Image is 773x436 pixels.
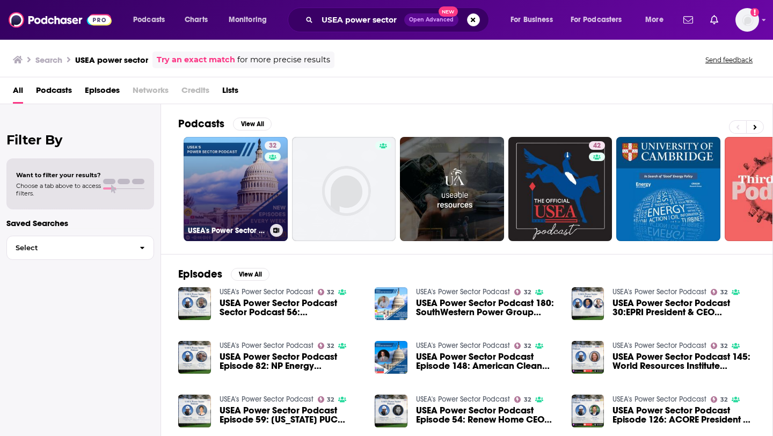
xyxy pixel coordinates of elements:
[269,141,276,151] span: 32
[416,299,559,317] span: USEA Power Sector Podcast 180: SouthWestern Power Group General Manager [PERSON_NAME]
[720,397,727,402] span: 32
[375,287,407,320] img: USEA Power Sector Podcast 180: SouthWestern Power Group General Manager David Getts
[572,395,604,427] img: USEA Power Sector Podcast Episode 126: ACORE President & CEO Ray Long
[237,54,330,66] span: for more precise results
[188,226,266,235] h3: USEA's Power Sector Podcast
[612,352,755,370] span: USEA Power Sector Podcast 145: World Resources Institute Director [PERSON_NAME]
[409,17,454,23] span: Open Advanced
[416,406,559,424] a: USEA Power Sector Podcast Episode 54: Renew Home CEO Ben Brown
[711,289,727,295] a: 32
[327,344,334,348] span: 32
[327,290,334,295] span: 32
[416,299,559,317] a: USEA Power Sector Podcast 180: SouthWestern Power Group General Manager David Getts
[6,132,154,148] h2: Filter By
[514,289,531,295] a: 32
[133,82,169,104] span: Networks
[416,352,559,370] span: USEA Power Sector Podcast Episode 148: American Clean Power Association CEO [PERSON_NAME]
[318,343,334,349] a: 32
[222,82,238,104] a: Lists
[571,12,622,27] span: For Podcasters
[612,406,755,424] a: USEA Power Sector Podcast Episode 126: ACORE President & CEO Ray Long
[612,287,706,296] a: USEA's Power Sector Podcast
[16,171,101,179] span: Want to filter your results?
[735,8,759,32] button: Show profile menu
[178,117,224,130] h2: Podcasts
[612,406,755,424] span: USEA Power Sector Podcast Episode 126: ACORE President & CEO [PERSON_NAME]
[375,341,407,374] img: USEA Power Sector Podcast Episode 148: American Clean Power Association CEO Jason Grumet
[711,396,727,403] a: 32
[178,287,211,320] img: USEA Power Sector Podcast Sector Podcast 56: UC Berkeley Economist Severin Borenstein
[572,341,604,374] img: USEA Power Sector Podcast 145: World Resources Institute Director Lori Bird
[416,341,510,350] a: USEA's Power Sector Podcast
[265,141,281,150] a: 32
[589,141,605,150] a: 42
[126,11,179,28] button: open menu
[638,11,677,28] button: open menu
[220,299,362,317] span: USEA Power Sector Podcast Sector Podcast 56: [GEOGRAPHIC_DATA] Economist [PERSON_NAME]
[220,299,362,317] a: USEA Power Sector Podcast Sector Podcast 56: UC Berkeley Economist Severin Borenstein
[6,236,154,260] button: Select
[612,299,755,317] span: USEA Power Sector Podcast 30:EPRI President & CEO [PERSON_NAME] & USEA President & CEO [PERSON_NAME]
[612,352,755,370] a: USEA Power Sector Podcast 145: World Resources Institute Director Lori Bird
[612,299,755,317] a: USEA Power Sector Podcast 30:EPRI President & CEO Arshad Mansoor & USEA President & CEO Mark Menezes
[75,55,148,65] h3: USEA power sector
[35,55,62,65] h3: Search
[233,118,272,130] button: View All
[503,11,566,28] button: open menu
[439,6,458,17] span: New
[133,12,165,27] span: Podcasts
[524,397,531,402] span: 32
[416,352,559,370] a: USEA Power Sector Podcast Episode 148: American Clean Power Association CEO Jason Grumet
[720,290,727,295] span: 32
[13,82,23,104] a: All
[36,82,72,104] a: Podcasts
[702,55,756,64] button: Send feedback
[404,13,458,26] button: Open AdvancedNew
[16,182,101,197] span: Choose a tab above to access filters.
[720,344,727,348] span: 32
[750,8,759,17] svg: Add a profile image
[85,82,120,104] a: Episodes
[6,218,154,228] p: Saved Searches
[157,54,235,66] a: Try an exact match
[416,395,510,404] a: USEA's Power Sector Podcast
[508,137,612,241] a: 42
[7,244,131,251] span: Select
[231,268,269,281] button: View All
[220,406,362,424] a: USEA Power Sector Podcast Episode 59: Oregon PUC Commissioner Letha Tawney
[416,287,510,296] a: USEA's Power Sector Podcast
[220,341,313,350] a: USEA's Power Sector Podcast
[221,11,281,28] button: open menu
[735,8,759,32] span: Logged in as elliesachs09
[178,267,269,281] a: EpisodesView All
[706,11,723,29] a: Show notifications dropdown
[711,343,727,349] a: 32
[298,8,499,32] div: Search podcasts, credits, & more...
[178,267,222,281] h2: Episodes
[612,395,706,404] a: USEA's Power Sector Podcast
[220,406,362,424] span: USEA Power Sector Podcast Episode 59: [US_STATE] PUC Commissioner [PERSON_NAME]
[375,395,407,427] img: USEA Power Sector Podcast Episode 54: Renew Home CEO Ben Brown
[564,11,638,28] button: open menu
[220,287,313,296] a: USEA's Power Sector Podcast
[317,11,404,28] input: Search podcasts, credits, & more...
[178,341,211,374] img: USEA Power Sector Podcast Episode 82: NP Energy Consultant Nick Pappas
[178,395,211,427] img: USEA Power Sector Podcast Episode 59: Oregon PUC Commissioner Letha Tawney
[9,10,112,30] img: Podchaser - Follow, Share and Rate Podcasts
[511,12,553,27] span: For Business
[645,12,663,27] span: More
[416,406,559,424] span: USEA Power Sector Podcast Episode 54: Renew Home CEO [PERSON_NAME]
[178,11,214,28] a: Charts
[181,82,209,104] span: Credits
[318,396,334,403] a: 32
